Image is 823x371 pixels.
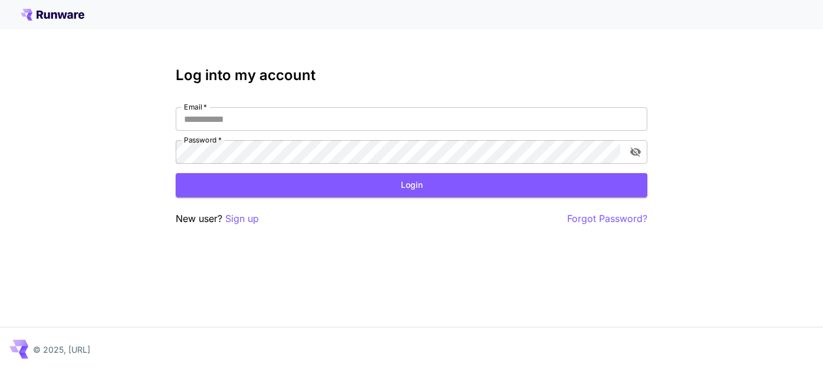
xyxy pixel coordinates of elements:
p: © 2025, [URL] [33,343,90,356]
p: New user? [176,211,259,226]
label: Email [184,102,207,112]
button: Sign up [225,211,259,226]
button: Forgot Password? [567,211,647,226]
label: Password [184,135,222,145]
button: toggle password visibility [625,141,646,163]
h3: Log into my account [176,67,647,84]
button: Login [176,173,647,197]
